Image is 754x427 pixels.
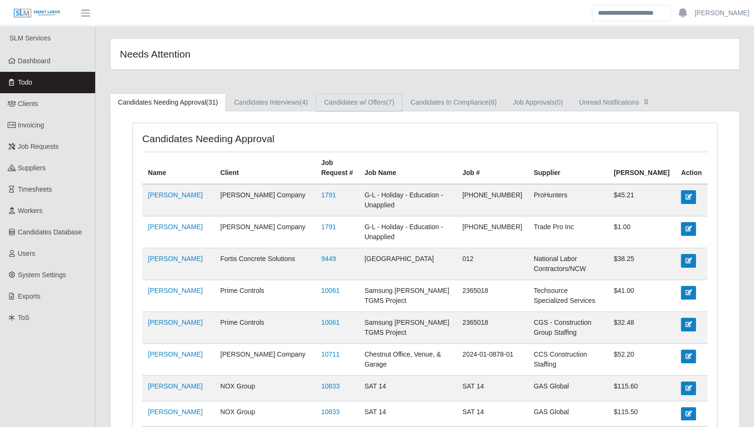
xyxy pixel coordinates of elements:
[215,280,315,312] td: Prime Controls
[215,248,315,280] td: Fortis Concrete Solutions
[457,216,528,248] td: [PHONE_NUMBER]
[321,350,340,358] a: 10711
[18,164,46,172] span: Suppliers
[226,93,316,112] a: Candidates Interviews
[608,401,675,426] td: $115.50
[148,191,203,199] a: [PERSON_NAME]
[457,248,528,280] td: 012
[13,8,61,19] img: SLM Logo
[675,152,707,184] th: Action
[608,184,675,216] td: $45.21
[359,152,457,184] th: Job Name
[10,34,50,42] span: SLM Services
[528,248,608,280] td: National Labor Contractors/NCW
[18,228,82,236] span: Candidates Database
[528,152,608,184] th: Supplier
[457,184,528,216] td: [PHONE_NUMBER]
[316,93,402,112] a: Candidates w/ Offers
[18,292,40,300] span: Exports
[528,312,608,344] td: CGS - Construction Group Staffing
[457,401,528,426] td: SAT 14
[148,223,203,231] a: [PERSON_NAME]
[457,312,528,344] td: 2365018
[18,271,66,279] span: System Settings
[148,382,203,390] a: [PERSON_NAME]
[215,401,315,426] td: NOX Group
[528,280,608,312] td: Techsource Specialized Services
[120,48,366,60] h4: Needs Attention
[215,184,315,216] td: [PERSON_NAME] Company
[18,207,43,214] span: Workers
[528,184,608,216] td: ProHunters
[215,344,315,376] td: [PERSON_NAME] Company
[215,376,315,401] td: NOX Group
[489,98,497,106] span: (6)
[148,350,203,358] a: [PERSON_NAME]
[148,319,203,326] a: [PERSON_NAME]
[505,93,571,112] a: Job Approvals
[18,143,59,150] span: Job Requests
[359,184,457,216] td: G-L - Holiday - Education - Unapplied
[206,98,218,106] span: (31)
[608,216,675,248] td: $1.00
[359,401,457,426] td: SAT 14
[608,376,675,401] td: $115.60
[142,152,215,184] th: Name
[608,312,675,344] td: $32.48
[215,216,315,248] td: [PERSON_NAME] Company
[215,312,315,344] td: Prime Controls
[571,93,659,112] a: Unread Notifications
[608,152,675,184] th: [PERSON_NAME]
[359,280,457,312] td: Samsung [PERSON_NAME] TGMS Project
[457,376,528,401] td: SAT 14
[528,401,608,426] td: GAS Global
[321,319,340,326] a: 10061
[110,93,226,112] a: Candidates Needing Approval
[457,152,528,184] th: Job #
[321,255,336,262] a: 9449
[321,382,340,390] a: 10833
[359,312,457,344] td: Samsung [PERSON_NAME] TGMS Project
[18,185,52,193] span: Timesheets
[386,98,394,106] span: (7)
[695,8,749,18] a: [PERSON_NAME]
[215,152,315,184] th: Client
[18,78,32,86] span: Todo
[148,408,203,416] a: [PERSON_NAME]
[592,5,671,21] input: Search
[641,97,651,105] span: []
[18,314,29,321] span: ToS
[148,287,203,294] a: [PERSON_NAME]
[300,98,308,106] span: (4)
[608,248,675,280] td: $38.25
[321,408,340,416] a: 10833
[18,250,36,257] span: Users
[321,223,336,231] a: 1791
[528,344,608,376] td: CCS Construction Staffing
[608,280,675,312] td: $41.00
[359,344,457,376] td: Chestnut Office, Venue, & Garage
[359,216,457,248] td: G-L - Holiday - Education - Unapplied
[528,376,608,401] td: GAS Global
[315,152,359,184] th: Job Request #
[359,248,457,280] td: [GEOGRAPHIC_DATA]
[457,344,528,376] td: 2024-01-0878-01
[608,344,675,376] td: $52.20
[528,216,608,248] td: Trade Pro Inc
[148,255,203,262] a: [PERSON_NAME]
[402,93,505,112] a: Candidates In Compliance
[18,57,51,65] span: Dashboard
[321,287,340,294] a: 10061
[321,191,336,199] a: 1791
[359,376,457,401] td: SAT 14
[142,133,370,145] h4: Candidates Needing Approval
[555,98,563,106] span: (0)
[18,121,44,129] span: Invoicing
[457,280,528,312] td: 2365018
[18,100,39,107] span: Clients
